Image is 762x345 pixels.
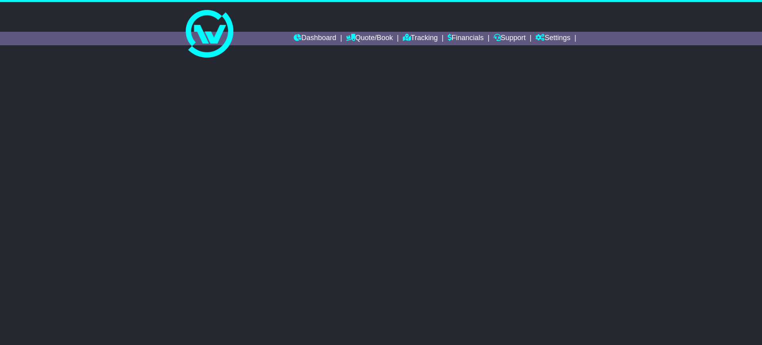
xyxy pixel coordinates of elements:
a: Quote/Book [346,32,393,45]
a: Financials [448,32,484,45]
a: Support [494,32,526,45]
a: Dashboard [294,32,336,45]
a: Tracking [403,32,438,45]
a: Settings [535,32,570,45]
